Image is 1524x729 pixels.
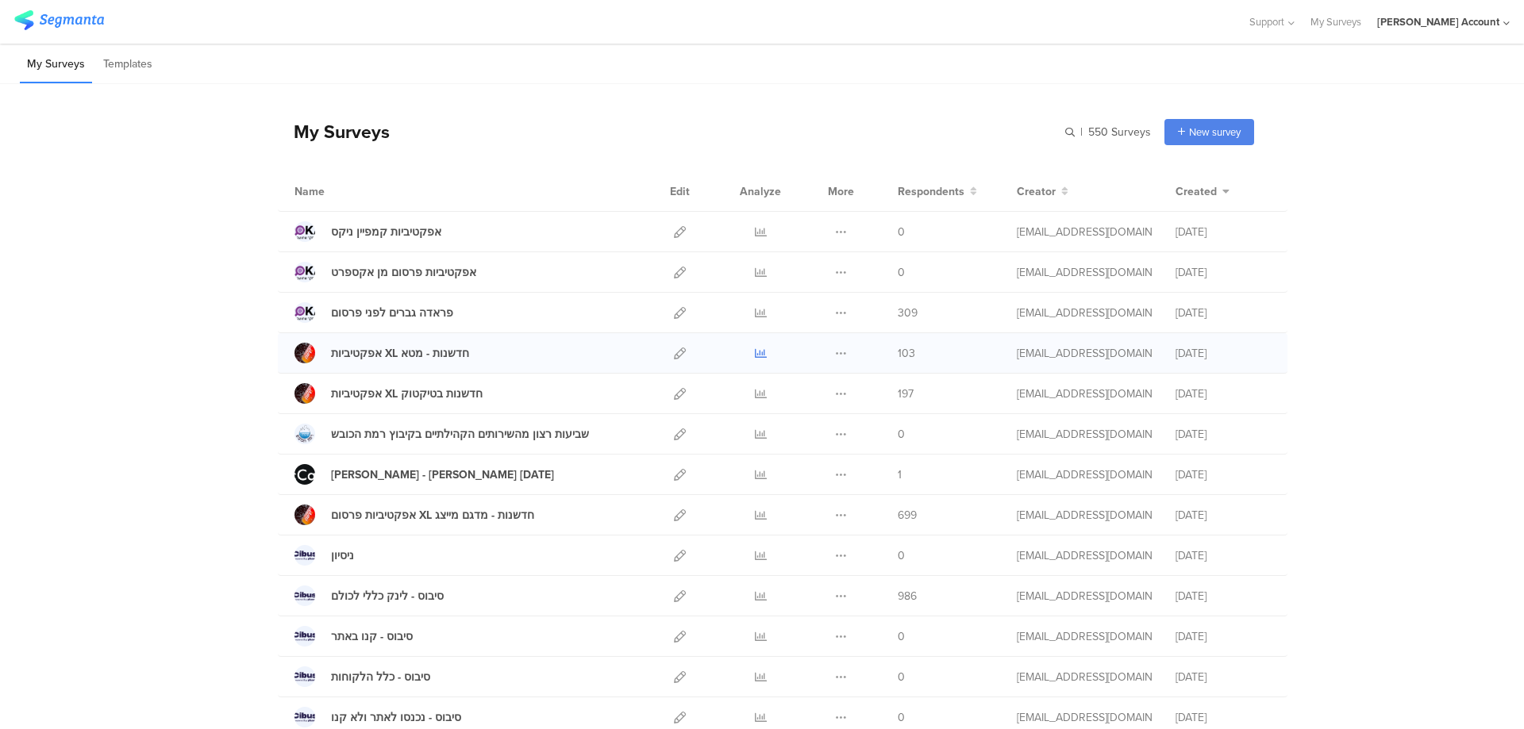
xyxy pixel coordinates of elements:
[1017,669,1152,685] div: miri@miridikman.co.il
[898,466,902,483] span: 1
[294,183,390,200] div: Name
[1176,183,1230,200] button: Created
[1017,386,1152,402] div: miri@miridikman.co.il
[294,343,469,363] a: אפקטיביות XL חדשנות - מטא
[1377,14,1499,29] div: [PERSON_NAME] Account
[331,507,534,524] div: אפקטיביות פרסום XL חדשנות - מדגם מייצג
[331,669,430,685] div: סיבוס - כלל הלקוחות
[294,262,476,282] a: אפקטיביות פרסום מן אקספרט
[1176,547,1271,564] div: [DATE]
[1017,466,1152,483] div: miri@miridikman.co.il
[331,345,469,362] div: אפקטיביות XL חדשנות - מטא
[1017,426,1152,443] div: miri@miridikman.co.il
[898,183,977,200] button: Respondents
[1017,305,1152,321] div: miri@miridikman.co.il
[1017,547,1152,564] div: miri@miridikman.co.il
[1088,124,1151,140] span: 550 Surveys
[331,264,476,281] div: אפקטיביות פרסום מן אקספרט
[294,424,589,444] a: שביעות רצון מהשירותים הקהילתיים בקיבוץ רמת הכובש
[1176,669,1271,685] div: [DATE]
[898,305,918,321] span: 309
[14,10,104,30] img: segmanta logo
[898,345,915,362] span: 103
[294,221,441,242] a: אפקטיביות קמפיין ניקס
[331,386,483,402] div: אפקטיביות XL חדשנות בטיקטוק
[1017,183,1068,200] button: Creator
[824,171,858,211] div: More
[898,588,917,604] span: 986
[1176,588,1271,604] div: [DATE]
[898,426,905,443] span: 0
[1176,264,1271,281] div: [DATE]
[898,547,905,564] span: 0
[898,264,905,281] span: 0
[294,707,461,727] a: סיבוס - נכנסו לאתר ולא קנו
[331,547,354,564] div: ניסיון
[1017,628,1152,645] div: miri@miridikman.co.il
[278,118,390,145] div: My Surveys
[1176,345,1271,362] div: [DATE]
[1017,507,1152,524] div: miri@miridikman.co.il
[1176,386,1271,402] div: [DATE]
[294,545,354,566] a: ניסיון
[294,505,534,525] a: אפקטיביות פרסום XL חדשנות - מדגם מייצג
[331,305,453,321] div: פראדה גברים לפני פרסום
[1176,224,1271,240] div: [DATE]
[20,46,92,83] li: My Surveys
[331,466,554,483] div: סקר מקאן - גל 7 ספטמבר 25
[898,386,914,402] span: 197
[96,46,160,83] li: Templates
[294,383,483,404] a: אפקטיביות XL חדשנות בטיקטוק
[1176,305,1271,321] div: [DATE]
[898,628,905,645] span: 0
[1078,124,1085,140] span: |
[331,709,461,726] div: סיבוס - נכנסו לאתר ולא קנו
[331,224,441,240] div: אפקטיביות קמפיין ניקס
[294,302,453,323] a: פראדה גברים לפני פרסום
[1176,426,1271,443] div: [DATE]
[898,224,905,240] span: 0
[294,585,444,606] a: סיבוס - לינק כללי לכולם
[1189,125,1241,140] span: New survey
[331,588,444,604] div: סיבוס - לינק כללי לכולם
[1249,14,1284,29] span: Support
[1176,183,1217,200] span: Created
[663,171,697,211] div: Edit
[294,626,413,647] a: סיבוס - קנו באתר
[294,666,430,687] a: סיבוס - כלל הלקוחות
[1017,709,1152,726] div: miri@miridikman.co.il
[294,464,554,485] a: [PERSON_NAME] - [PERSON_NAME] [DATE]
[898,709,905,726] span: 0
[898,669,905,685] span: 0
[1176,709,1271,726] div: [DATE]
[1017,264,1152,281] div: miri@miridikman.co.il
[1176,466,1271,483] div: [DATE]
[898,507,917,524] span: 699
[331,426,589,443] div: שביעות רצון מהשירותים הקהילתיים בקיבוץ רמת הכובש
[1017,345,1152,362] div: miri@miridikman.co.il
[1017,224,1152,240] div: miri@miridikman.co.il
[1017,183,1056,200] span: Creator
[331,628,413,645] div: סיבוס - קנו באתר
[1176,628,1271,645] div: [DATE]
[898,183,964,200] span: Respondents
[737,171,784,211] div: Analyze
[1017,588,1152,604] div: miri@miridikman.co.il
[1176,507,1271,524] div: [DATE]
